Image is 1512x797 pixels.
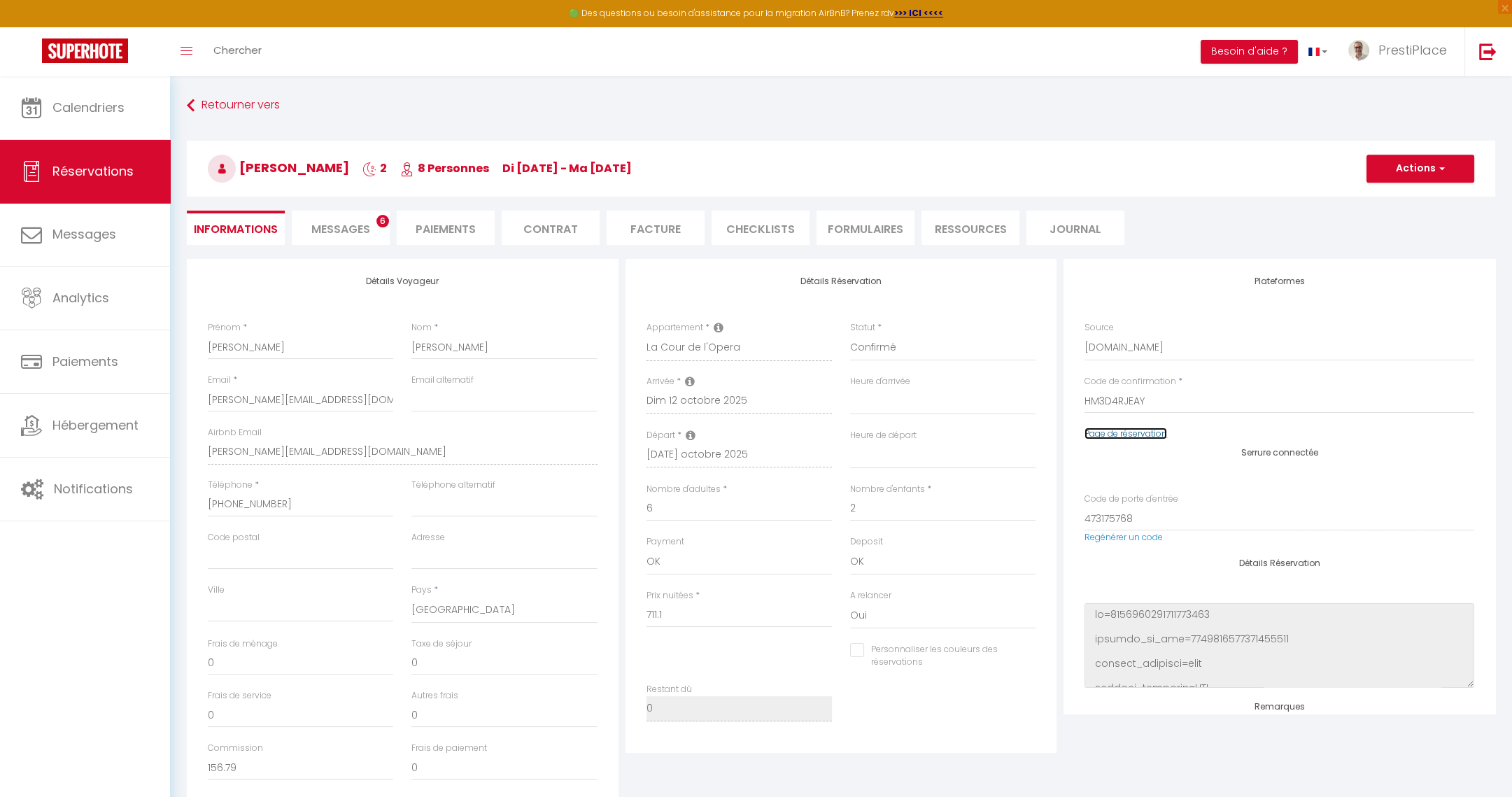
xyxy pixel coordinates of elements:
label: Heure de départ [850,429,917,442]
span: 2 [362,160,387,176]
label: Frais de service [208,689,271,703]
h4: Serrure connectée [1084,448,1474,458]
h4: Détails Réservation [647,276,1036,286]
button: Besoin d'aide ? [1201,40,1298,64]
a: Chercher [203,27,272,76]
img: Super Booking [42,38,128,63]
label: Départ [647,429,675,442]
label: Code de porte d'entrée [1084,493,1178,506]
span: Analytics [52,289,109,306]
label: Code postal [208,531,260,544]
label: Téléphone alternatif [411,479,495,492]
img: ... [1348,40,1369,61]
img: logout [1479,43,1497,60]
span: Réservations [52,162,134,180]
label: Appartement [647,321,703,334]
span: Notifications [54,480,133,498]
label: Heure d'arrivée [850,375,910,388]
label: Deposit [850,535,883,549]
label: Statut [850,321,875,334]
li: Contrat [502,211,600,245]
label: Ville [208,584,225,597]
label: Airbnb Email [208,426,262,439]
li: Journal [1026,211,1124,245]
a: >>> ICI <<<< [894,7,943,19]
a: Regénérer un code [1084,531,1163,543]
span: 6 [376,215,389,227]
label: Prix nuitées [647,589,693,602]
li: Paiements [397,211,495,245]
span: 8 Personnes [400,160,489,176]
span: Calendriers [52,99,125,116]
li: Informations [187,211,285,245]
label: Autres frais [411,689,458,703]
a: Retourner vers [187,93,1495,118]
span: Paiements [52,353,118,370]
label: Téléphone [208,479,253,492]
label: Code de confirmation [1084,375,1176,388]
label: Source [1084,321,1114,334]
a: Page de réservation [1084,428,1167,439]
label: Email alternatif [411,374,474,387]
label: Nombre d'enfants [850,483,925,496]
li: CHECKLISTS [712,211,810,245]
label: Commission [208,742,263,755]
span: [PERSON_NAME] [208,159,349,176]
label: Nom [411,321,432,334]
label: Frais de ménage [208,637,278,651]
h4: Remarques [1084,702,1474,712]
span: Hébergement [52,416,139,434]
a: ... PrestiPlace [1338,27,1464,76]
h4: Détails Réservation [1084,558,1474,568]
h4: Plateformes [1084,276,1474,286]
li: FORMULAIRES [817,211,914,245]
label: Restant dû [647,683,692,696]
label: Email [208,374,231,387]
button: Actions [1366,155,1474,183]
label: Pays [411,584,432,597]
li: Ressources [921,211,1019,245]
span: di [DATE] - ma [DATE] [502,160,632,176]
label: Frais de paiement [411,742,487,755]
label: A relancer [850,589,891,602]
label: Arrivée [647,375,674,388]
h4: Détails Voyageur [208,276,598,286]
label: Adresse [411,531,445,544]
span: Messages [311,221,370,237]
label: Nombre d'adultes [647,483,721,496]
span: Messages [52,225,116,243]
span: PrestiPlace [1378,41,1447,59]
span: Chercher [213,43,262,57]
li: Facture [607,211,705,245]
label: Prénom [208,321,241,334]
label: Taxe de séjour [411,637,472,651]
label: Payment [647,535,684,549]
